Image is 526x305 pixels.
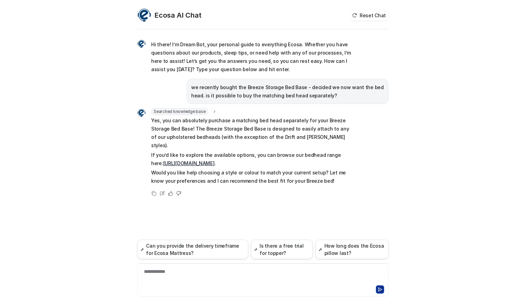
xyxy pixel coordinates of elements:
img: Widget [137,109,146,117]
button: Reset Chat [350,10,389,20]
p: Hi there! I’m Dream Bot, your personal guide to everything Ecosa. Whether you have questions abou... [151,40,353,74]
p: Would you like help choosing a style or colour to match your current setup? Let me know your pref... [151,169,353,185]
p: we recently bought the Breeze Storage Bed Base - decided we now want the bed head. is it possible... [191,83,384,100]
h2: Ecosa AI Chat [155,10,202,20]
img: Widget [137,40,146,48]
button: Can you provide the delivery timeframe for Ecosa Mattress? [137,240,248,259]
p: If you’d like to explore the available options, you can browse our bedhead range here: . [151,151,353,168]
p: Yes, you can absolutely purchase a matching bed head separately for your Breeze Storage Bed Base!... [151,116,353,150]
a: [URL][DOMAIN_NAME] [163,160,215,166]
button: Is there a free trial for topper? [251,240,313,259]
span: Searched knowledge base [151,108,208,115]
button: How long does the Ecosa pillow last? [315,240,389,259]
img: Widget [137,8,151,22]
